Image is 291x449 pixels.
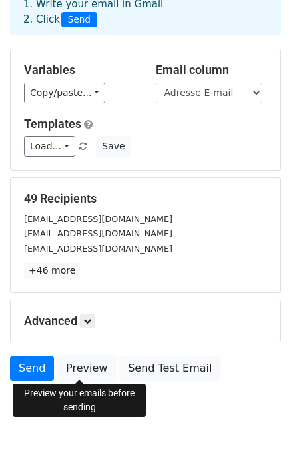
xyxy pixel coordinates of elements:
h5: 49 Recipients [24,191,267,206]
h5: Variables [24,63,136,77]
a: Preview [57,356,116,381]
small: [EMAIL_ADDRESS][DOMAIN_NAME] [24,244,172,254]
small: [EMAIL_ADDRESS][DOMAIN_NAME] [24,214,172,224]
h5: Advanced [24,314,267,328]
a: Templates [24,117,81,131]
small: [EMAIL_ADDRESS][DOMAIN_NAME] [24,228,172,238]
div: Widget de chat [224,385,291,449]
a: Send Test Email [119,356,220,381]
span: Send [61,12,97,28]
a: Load... [24,136,75,157]
h5: Email column [156,63,268,77]
iframe: Chat Widget [224,385,291,449]
a: Copy/paste... [24,83,105,103]
a: Send [10,356,54,381]
div: Preview your emails before sending [13,384,146,417]
button: Save [96,136,131,157]
a: +46 more [24,262,80,279]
